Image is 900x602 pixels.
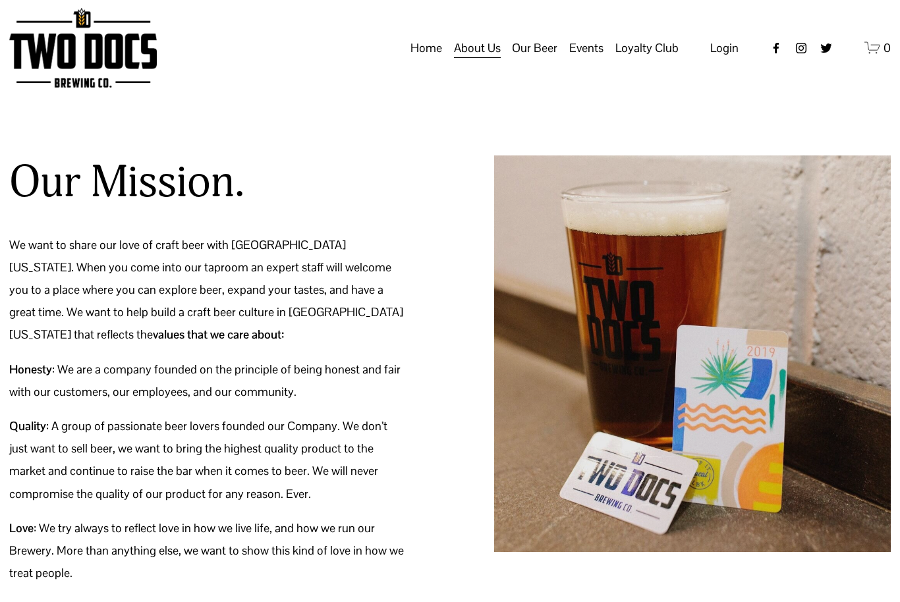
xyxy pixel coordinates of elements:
a: folder dropdown [615,36,679,61]
span: Events [569,37,604,59]
p: : We are a company founded on the principle of being honest and fair with our customers, our empl... [9,358,406,403]
a: Home [410,36,442,61]
strong: Love [9,520,34,535]
h2: Our Mission. [9,155,244,209]
a: folder dropdown [454,36,501,61]
p: : We try always to reflect love in how we live life, and how we run our Brewery. More than anythi... [9,517,406,585]
a: folder dropdown [569,36,604,61]
p: We want to share our love of craft beer with [GEOGRAPHIC_DATA][US_STATE]. When you come into our ... [9,234,406,346]
a: folder dropdown [512,36,557,61]
span: 0 [884,40,891,55]
span: About Us [454,37,501,59]
p: : A group of passionate beer lovers founded our Company. We don’t just want to sell beer, we want... [9,415,406,505]
span: Loyalty Club [615,37,679,59]
a: Login [710,37,739,59]
a: 0 items in cart [864,40,891,56]
span: Login [710,40,739,55]
a: Facebook [770,41,783,55]
a: twitter-unauth [820,41,833,55]
strong: Honesty [9,362,52,377]
strong: Quality [9,418,46,433]
span: Our Beer [512,37,557,59]
img: Two Docs Brewing Co. [9,8,157,88]
strong: values that we care about: [153,327,284,342]
a: instagram-unauth [795,41,808,55]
